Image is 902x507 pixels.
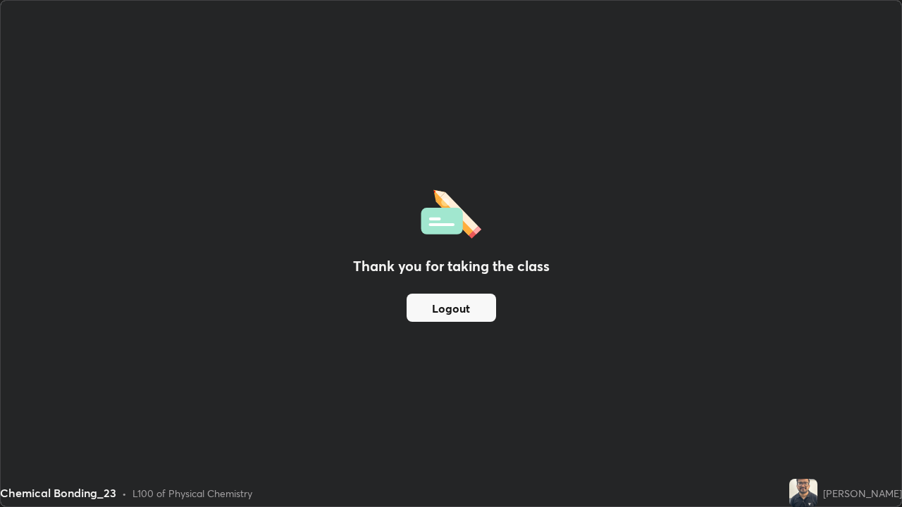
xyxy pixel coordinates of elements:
[353,256,550,277] h2: Thank you for taking the class
[421,185,481,239] img: offlineFeedback.1438e8b3.svg
[132,486,252,501] div: L100 of Physical Chemistry
[122,486,127,501] div: •
[823,486,902,501] div: [PERSON_NAME]
[407,294,496,322] button: Logout
[789,479,817,507] img: 8aca7005bdf34aeda6799b687e6e9637.jpg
